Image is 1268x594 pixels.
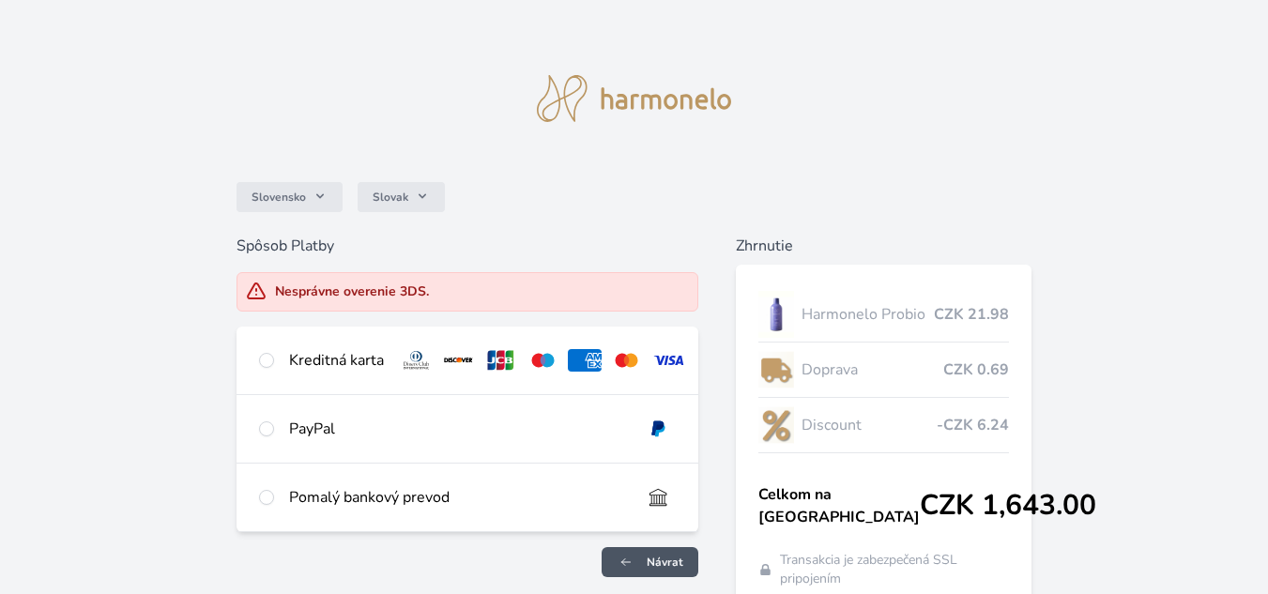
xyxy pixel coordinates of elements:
a: Návrat [602,547,698,577]
div: Pomalý bankový prevod [289,486,626,509]
button: Slovensko [237,182,343,212]
span: Návrat [647,555,683,570]
div: Nesprávne overenie 3DS. [275,282,429,301]
img: bankTransfer_IBAN.svg [641,486,676,509]
img: maestro.svg [526,349,560,372]
span: Slovensko [252,190,306,205]
h6: Spôsob Platby [237,235,698,257]
div: PayPal [289,418,626,440]
img: discount-lo.png [758,402,794,449]
span: CZK 0.69 [943,358,1009,381]
span: CZK 21.98 [934,303,1009,326]
img: amex.svg [568,349,603,372]
img: paypal.svg [641,418,676,440]
img: diners.svg [399,349,434,372]
span: CZK 1,643.00 [920,489,1096,523]
span: Discount [802,414,937,436]
span: Doprava [802,358,943,381]
img: discover.svg [441,349,476,372]
img: delivery-lo.png [758,346,794,393]
h6: Zhrnutie [736,235,1031,257]
img: jcb.svg [483,349,518,372]
img: mc.svg [609,349,644,372]
div: Kreditná karta [289,349,384,372]
button: Slovak [358,182,445,212]
span: Slovak [373,190,408,205]
span: Harmonelo Probio [802,303,934,326]
img: logo.svg [537,75,732,122]
img: visa.svg [651,349,686,372]
span: Celkom na [GEOGRAPHIC_DATA] [758,483,920,528]
span: -CZK 6.24 [937,414,1009,436]
span: Transakcia je zabezpečená SSL pripojením [780,551,1009,588]
img: CLEAN_PROBIO_se_stinem_x-lo.jpg [758,291,794,338]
